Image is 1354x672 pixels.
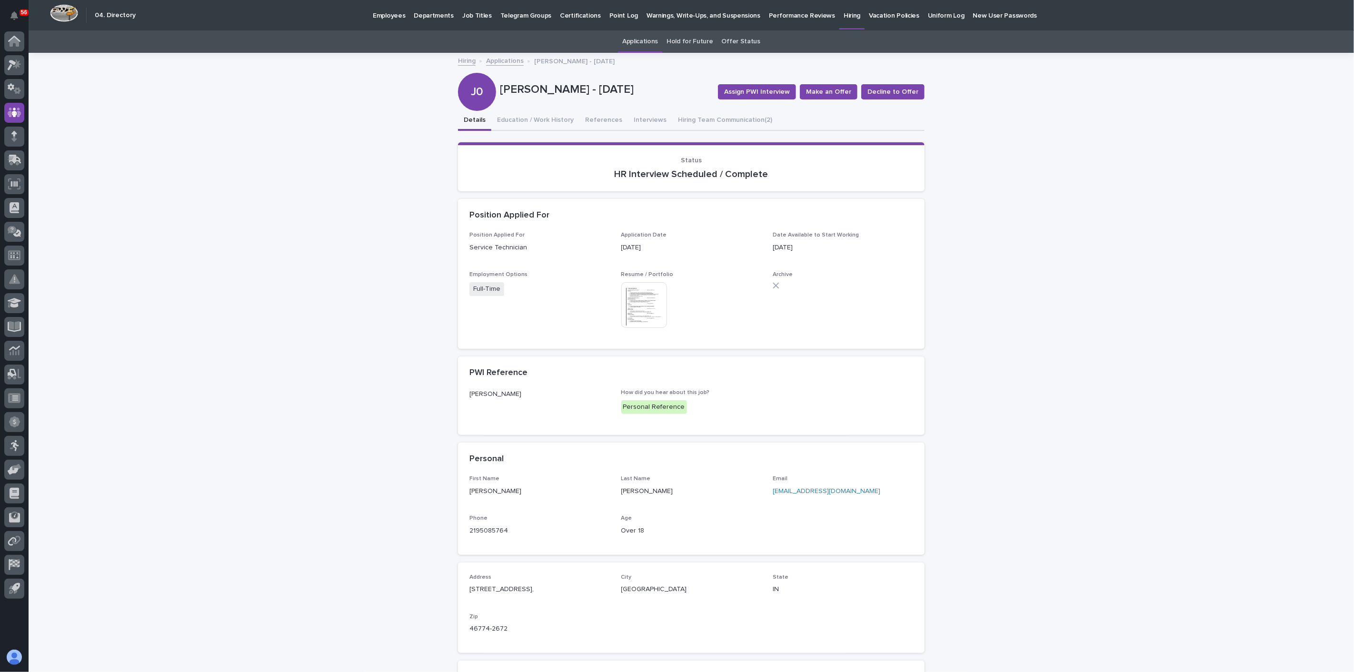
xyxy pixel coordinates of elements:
[621,243,762,253] p: [DATE]
[491,111,579,131] button: Education / Work History
[458,111,491,131] button: Details
[773,232,859,238] span: Date Available to Start Working
[469,614,478,620] span: Zip
[50,4,78,22] img: Workspace Logo
[458,55,476,66] a: Hiring
[622,30,658,53] a: Applications
[4,647,24,667] button: users-avatar
[469,168,913,180] p: HR Interview Scheduled / Complete
[621,390,710,395] span: How did you hear about this job?
[667,30,713,53] a: Hold for Future
[4,6,24,26] button: Notifications
[534,55,615,66] p: [PERSON_NAME] - [DATE]
[621,574,632,580] span: City
[773,488,880,494] a: [EMAIL_ADDRESS][DOMAIN_NAME]
[458,47,496,99] div: J0
[621,400,687,414] div: Personal Reference
[773,476,787,482] span: Email
[621,584,762,594] p: [GEOGRAPHIC_DATA]
[628,111,672,131] button: Interviews
[579,111,628,131] button: References
[861,84,925,99] button: Decline to Offer
[21,9,27,16] p: 56
[621,515,632,521] span: Age
[773,574,788,580] span: State
[681,157,702,164] span: Status
[718,84,796,99] button: Assign PWI Interview
[469,210,549,221] h2: Position Applied For
[12,11,24,27] div: Notifications56
[800,84,857,99] button: Make an Offer
[469,368,528,378] h2: PWI Reference
[469,486,610,496] p: [PERSON_NAME]
[469,584,610,594] p: [STREET_ADDRESS],
[469,574,491,580] span: Address
[469,243,610,253] p: Service Technician
[621,486,762,496] p: [PERSON_NAME]
[621,232,667,238] span: Application Date
[621,476,651,482] span: Last Name
[469,515,488,521] span: Phone
[469,272,528,277] span: Employment Options
[773,243,913,253] p: [DATE]
[469,624,610,634] p: 46774-2672
[621,272,674,277] span: Resume / Portfolio
[722,30,760,53] a: Offer Status
[867,87,918,97] span: Decline to Offer
[486,55,524,66] a: Applications
[773,272,793,277] span: Archive
[469,232,525,238] span: Position Applied For
[724,87,790,97] span: Assign PWI Interview
[672,111,778,131] button: Hiring Team Communication (2)
[469,527,508,534] a: 2195085764
[469,389,610,399] p: [PERSON_NAME]
[773,584,913,594] p: IN
[469,476,499,482] span: First Name
[806,87,851,97] span: Make an Offer
[469,454,504,464] h2: Personal
[621,526,762,536] p: Over 18
[95,11,136,20] h2: 04. Directory
[500,83,710,97] p: [PERSON_NAME] - [DATE]
[469,282,504,296] span: Full-Time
